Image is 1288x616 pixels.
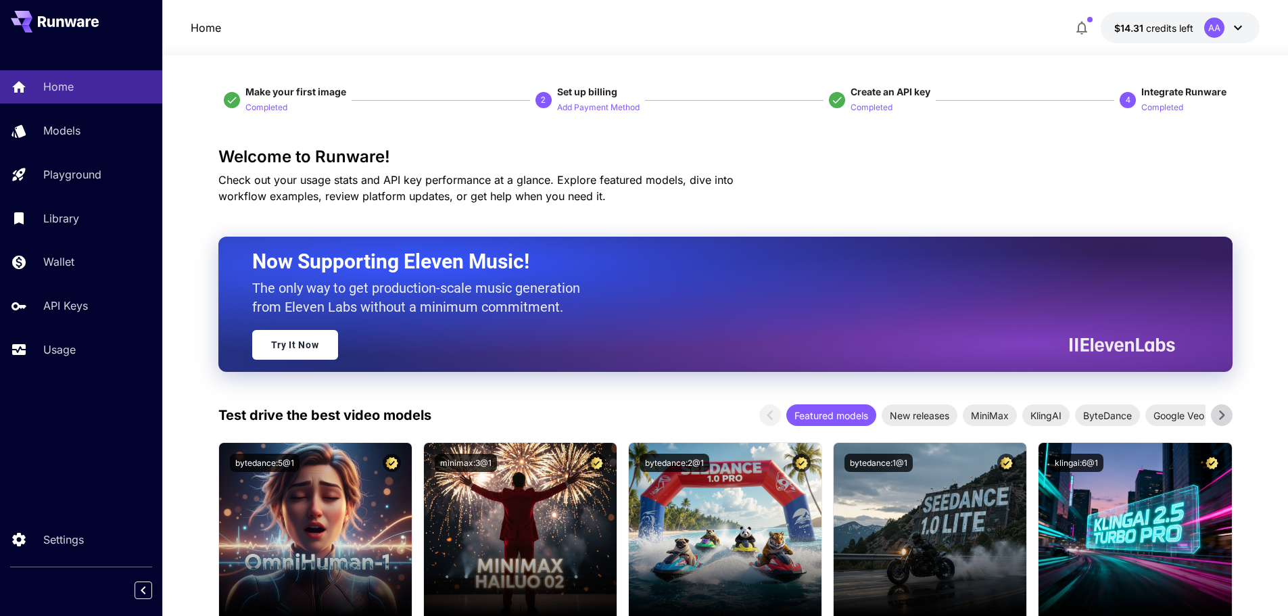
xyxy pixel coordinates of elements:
p: 2 [541,94,546,106]
img: alt [1039,443,1231,616]
span: Make your first image [245,86,346,97]
button: bytedance:2@1 [640,454,709,472]
nav: breadcrumb [191,20,221,36]
button: Certified Model – Vetted for best performance and includes a commercial license. [792,454,811,472]
span: KlingAI [1022,408,1070,423]
img: alt [834,443,1026,616]
div: ByteDance [1075,404,1140,426]
div: AA [1204,18,1224,38]
button: $14.31283AA [1101,12,1260,43]
button: Collapse sidebar [135,582,152,599]
button: Completed [245,99,287,115]
span: Create an API key [851,86,930,97]
div: KlingAI [1022,404,1070,426]
p: Home [43,78,74,95]
span: Set up billing [557,86,617,97]
span: MiniMax [963,408,1017,423]
span: Integrate Runware [1141,86,1226,97]
button: klingai:6@1 [1049,454,1103,472]
span: ByteDance [1075,408,1140,423]
a: Home [191,20,221,36]
button: Certified Model – Vetted for best performance and includes a commercial license. [588,454,606,472]
span: $14.31 [1114,22,1146,34]
img: alt [424,443,617,616]
button: minimax:3@1 [435,454,497,472]
a: Try It Now [252,330,338,360]
div: MiniMax [963,404,1017,426]
button: Certified Model – Vetted for best performance and includes a commercial license. [383,454,401,472]
div: New releases [882,404,957,426]
button: bytedance:5@1 [230,454,300,472]
h3: Welcome to Runware! [218,147,1233,166]
p: API Keys [43,298,88,314]
p: Wallet [43,254,74,270]
p: Add Payment Method [557,101,640,114]
p: Completed [1141,101,1183,114]
p: Usage [43,341,76,358]
p: Library [43,210,79,227]
p: 4 [1126,94,1130,106]
div: $14.31283 [1114,21,1193,35]
button: bytedance:1@1 [844,454,913,472]
img: alt [219,443,412,616]
div: Collapse sidebar [145,578,162,602]
p: Playground [43,166,101,183]
button: Add Payment Method [557,99,640,115]
span: credits left [1146,22,1193,34]
button: Certified Model – Vetted for best performance and includes a commercial license. [1203,454,1221,472]
img: alt [629,443,821,616]
span: Featured models [786,408,876,423]
button: Certified Model – Vetted for best performance and includes a commercial license. [997,454,1016,472]
p: Completed [245,101,287,114]
div: Featured models [786,404,876,426]
p: The only way to get production-scale music generation from Eleven Labs without a minimum commitment. [252,279,590,316]
button: Completed [1141,99,1183,115]
p: Completed [851,101,892,114]
p: Models [43,122,80,139]
div: Google Veo [1145,404,1212,426]
span: New releases [882,408,957,423]
span: Google Veo [1145,408,1212,423]
span: Check out your usage stats and API key performance at a glance. Explore featured models, dive int... [218,173,734,203]
p: Test drive the best video models [218,405,431,425]
p: Settings [43,531,84,548]
button: Completed [851,99,892,115]
h2: Now Supporting Eleven Music! [252,249,1165,275]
